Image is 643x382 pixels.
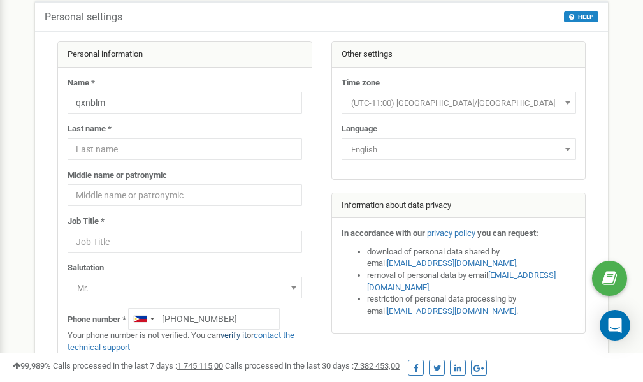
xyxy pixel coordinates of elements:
[342,228,425,238] strong: In accordance with our
[68,314,126,326] label: Phone number *
[68,170,167,182] label: Middle name or patronymic
[387,306,516,316] a: [EMAIL_ADDRESS][DOMAIN_NAME]
[564,11,598,22] button: HELP
[68,330,302,353] p: Your phone number is not verified. You can or
[342,92,576,114] span: (UTC-11:00) Pacific/Midway
[600,310,630,341] div: Open Intercom Messenger
[129,309,158,329] div: Telephone country code
[68,138,302,160] input: Last name
[427,228,475,238] a: privacy policy
[68,262,104,274] label: Salutation
[13,361,51,371] span: 99,989%
[367,270,556,292] a: [EMAIL_ADDRESS][DOMAIN_NAME]
[68,92,302,114] input: Name
[342,123,377,135] label: Language
[128,308,280,330] input: +1-800-555-55-55
[225,361,400,371] span: Calls processed in the last 30 days :
[342,77,380,89] label: Time zone
[367,293,576,317] li: restriction of personal data processing by email .
[68,184,302,206] input: Middle name or patronymic
[477,228,538,238] strong: you can request:
[354,361,400,371] u: 7 382 453,00
[68,330,294,352] a: contact the technical support
[342,138,576,160] span: English
[72,279,298,297] span: Mr.
[346,141,572,159] span: English
[387,258,516,268] a: [EMAIL_ADDRESS][DOMAIN_NAME]
[332,193,586,219] div: Information about data privacy
[367,270,576,293] li: removal of personal data by email ,
[45,11,122,23] h5: Personal settings
[68,231,302,253] input: Job Title
[346,94,572,112] span: (UTC-11:00) Pacific/Midway
[68,123,112,135] label: Last name *
[220,330,247,340] a: verify it
[68,216,105,228] label: Job Title *
[68,277,302,298] span: Mr.
[177,361,223,371] u: 1 745 115,00
[53,361,223,371] span: Calls processed in the last 7 days :
[68,77,95,89] label: Name *
[367,246,576,270] li: download of personal data shared by email ,
[332,42,586,68] div: Other settings
[58,42,312,68] div: Personal information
